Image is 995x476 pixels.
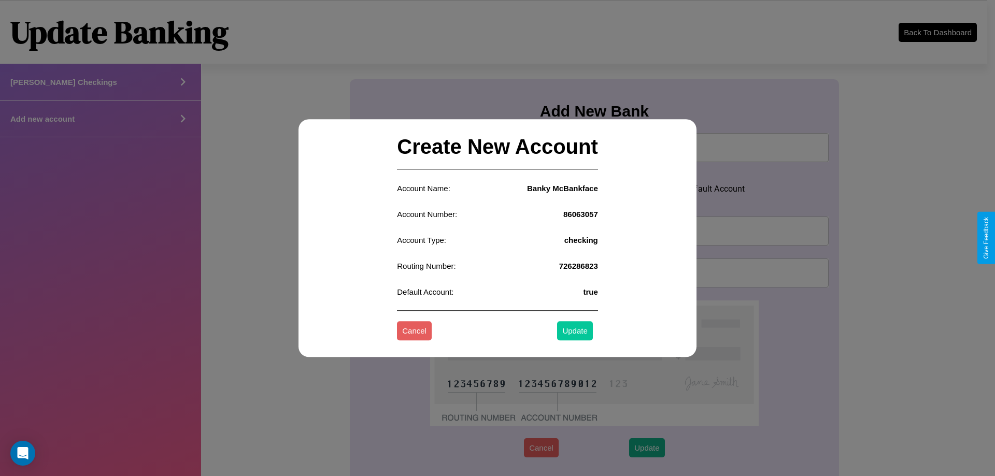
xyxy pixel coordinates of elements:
button: Cancel [397,322,432,341]
p: Account Type: [397,233,446,247]
div: Give Feedback [983,217,990,259]
p: Default Account: [397,285,453,299]
h4: checking [564,236,598,244]
h2: Create New Account [397,125,598,169]
h4: 726286823 [559,262,598,270]
div: Open Intercom Messenger [10,441,35,466]
h4: Banky McBankface [527,184,598,193]
p: Account Number: [397,207,457,221]
button: Update [557,322,592,341]
h4: true [583,287,598,296]
p: Routing Number: [397,259,456,273]
h4: 86063057 [563,210,598,219]
p: Account Name: [397,181,450,195]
